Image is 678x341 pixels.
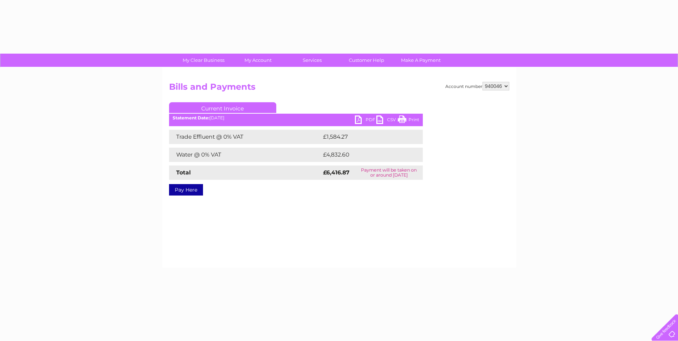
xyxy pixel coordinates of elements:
a: Customer Help [337,54,396,67]
a: Print [398,115,419,126]
a: My Clear Business [174,54,233,67]
td: Payment will be taken on or around [DATE] [355,165,423,180]
td: £4,832.60 [321,148,412,162]
td: Trade Effluent @ 0% VAT [169,130,321,144]
td: £1,584.27 [321,130,411,144]
a: CSV [376,115,398,126]
strong: Total [176,169,191,176]
h2: Bills and Payments [169,82,509,95]
a: Current Invoice [169,102,276,113]
a: Pay Here [169,184,203,196]
a: Make A Payment [391,54,450,67]
strong: £6,416.87 [323,169,350,176]
a: My Account [228,54,287,67]
b: Statement Date: [173,115,209,120]
a: Services [283,54,342,67]
a: PDF [355,115,376,126]
div: [DATE] [169,115,423,120]
td: Water @ 0% VAT [169,148,321,162]
div: Account number [445,82,509,90]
